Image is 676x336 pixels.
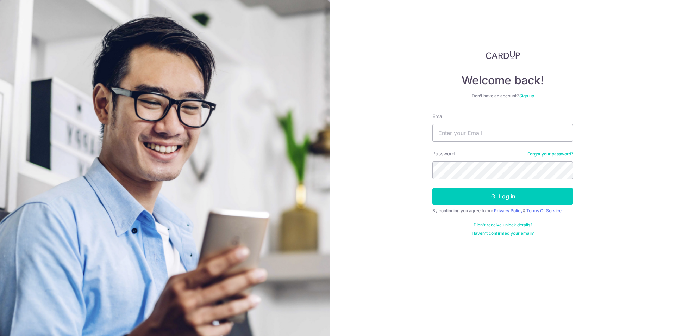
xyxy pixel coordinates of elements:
a: Privacy Policy [494,208,523,213]
button: Log in [432,188,573,205]
a: Sign up [519,93,534,98]
label: Password [432,150,455,157]
label: Email [432,113,444,120]
a: Terms Of Service [526,208,562,213]
div: Don’t have an account? [432,93,573,99]
a: Didn't receive unlock details? [474,222,532,228]
input: Enter your Email [432,124,573,142]
h4: Welcome back! [432,73,573,87]
a: Haven't confirmed your email? [472,231,534,236]
div: By continuing you agree to our & [432,208,573,214]
img: CardUp Logo [486,51,520,59]
a: Forgot your password? [527,151,573,157]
